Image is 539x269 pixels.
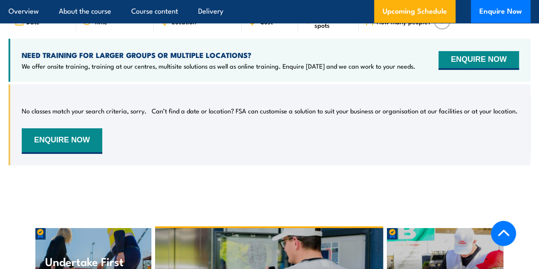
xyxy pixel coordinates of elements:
span: Cost [259,18,272,25]
span: Time [94,18,107,25]
span: Date [26,18,40,25]
h4: NEED TRAINING FOR LARGER GROUPS OR MULTIPLE LOCATIONS? [22,50,415,60]
p: No classes match your search criteria, sorry. [22,107,147,115]
span: Location [172,18,196,25]
p: We offer onsite training, training at our centres, multisite solutions as well as online training... [22,62,415,70]
p: Can’t find a date or location? FSA can customise a solution to suit your business or organisation... [152,107,518,115]
span: How many people? [377,18,431,25]
span: Available spots [314,14,353,29]
button: ENQUIRE NOW [438,51,519,70]
button: ENQUIRE NOW [22,128,102,154]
